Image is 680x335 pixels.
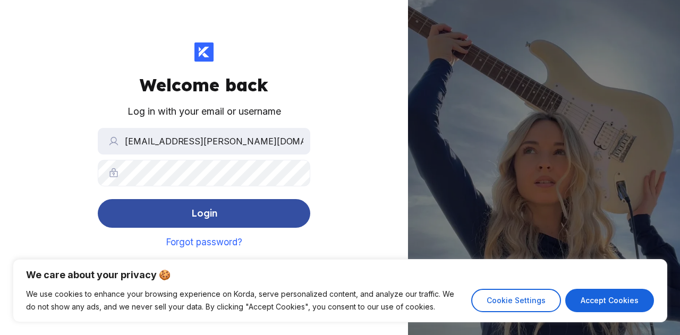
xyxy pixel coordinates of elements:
button: Cookie Settings [471,289,561,312]
button: Login [98,199,310,228]
div: Login [191,203,217,224]
div: Welcome back [140,74,268,96]
button: Accept Cookies [565,289,654,312]
p: We care about your privacy 🍪 [26,269,654,281]
div: Log in with your email or username [127,104,281,119]
p: We use cookies to enhance your browsing experience on Korda, serve personalized content, and anal... [26,288,463,313]
input: Email or username [98,128,310,154]
a: Forgot password? [166,237,242,247]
